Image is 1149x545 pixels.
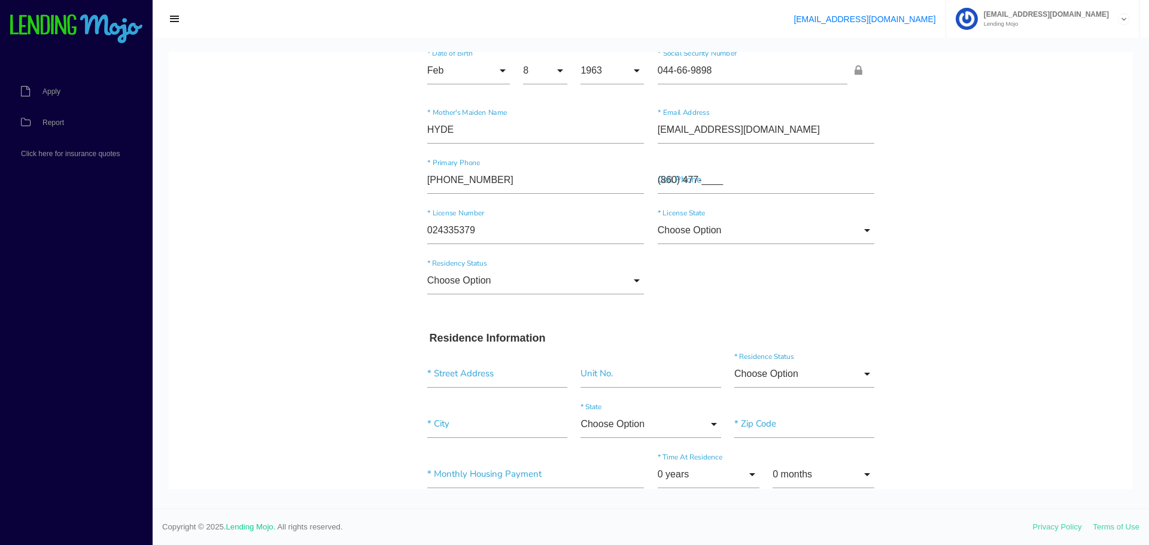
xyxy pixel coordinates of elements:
span: Apply [42,88,60,95]
span: Click here for insurance quotes [21,150,120,157]
span: [EMAIL_ADDRESS][DOMAIN_NAME] [978,11,1109,18]
img: Profile image [956,8,978,30]
a: Privacy Policy [1033,522,1082,531]
a: Lending Mojo [226,522,273,531]
span: Report [42,119,64,126]
a: Terms of Use [1093,522,1139,531]
span: Copyright © 2025. . All rights reserved. [162,521,1033,533]
small: Lending Mojo [978,21,1109,27]
img: logo-small.png [9,14,144,44]
h3: Residence Information [261,280,704,293]
a: [EMAIL_ADDRESS][DOMAIN_NAME] [794,14,935,24]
